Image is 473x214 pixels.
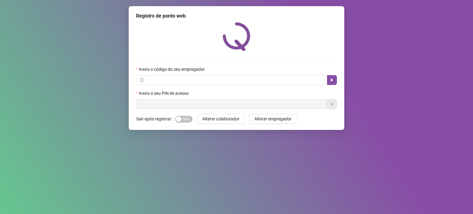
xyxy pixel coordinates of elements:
div: Registro de ponto web [136,12,337,20]
label: Insira o seu PIN de acesso [136,90,193,97]
label: Sair após registrar [136,114,175,124]
span: Alterar colaborador [202,115,240,122]
img: QRPoint [223,22,250,51]
span: Alterar empregador [254,115,292,122]
span: info-circle [140,78,144,82]
button: Alterar empregador [249,114,297,124]
button: Alterar colaborador [197,114,245,124]
label: Insira o código do seu empregador [136,66,209,73]
span: caret-right [329,78,334,83]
